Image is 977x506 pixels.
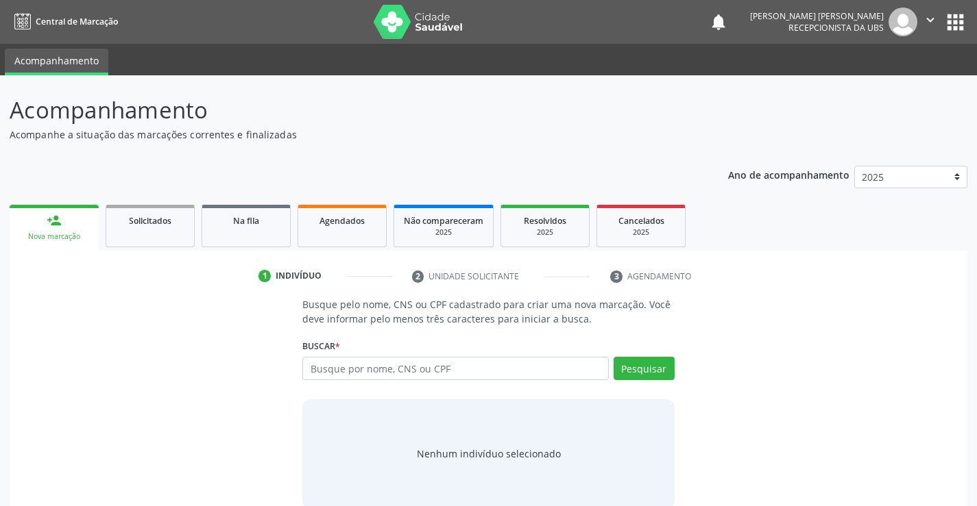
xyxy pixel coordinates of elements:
[47,213,62,228] div: person_add
[917,8,943,36] button: 
[728,166,849,183] p: Ano de acompanhamento
[524,215,566,227] span: Resolvidos
[511,227,579,238] div: 2025
[709,12,728,31] button: notifications
[10,10,118,33] a: Central de Marcação
[276,270,322,282] div: Indivíduo
[302,357,608,380] input: Busque por nome, CNS ou CPF
[404,215,483,227] span: Não compareceram
[36,16,118,27] span: Central de Marcação
[5,49,108,75] a: Acompanhamento
[19,231,89,242] div: Nova marcação
[614,357,675,380] button: Pesquisar
[129,215,171,227] span: Solicitados
[10,127,680,142] p: Acompanhe a situação das marcações correntes e finalizadas
[417,446,561,461] div: Nenhum indivíduo selecionado
[404,227,483,238] div: 2025
[302,297,674,326] p: Busque pelo nome, CNS ou CPF cadastrado para criar uma nova marcação. Você deve informar pelo men...
[618,215,664,227] span: Cancelados
[889,8,917,36] img: img
[10,93,680,127] p: Acompanhamento
[258,270,271,282] div: 1
[302,336,340,357] label: Buscar
[233,215,259,227] span: Na fila
[788,22,884,34] span: Recepcionista da UBS
[319,215,365,227] span: Agendados
[607,227,675,238] div: 2025
[923,12,938,27] i: 
[750,10,884,22] div: [PERSON_NAME] [PERSON_NAME]
[943,10,967,34] button: apps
